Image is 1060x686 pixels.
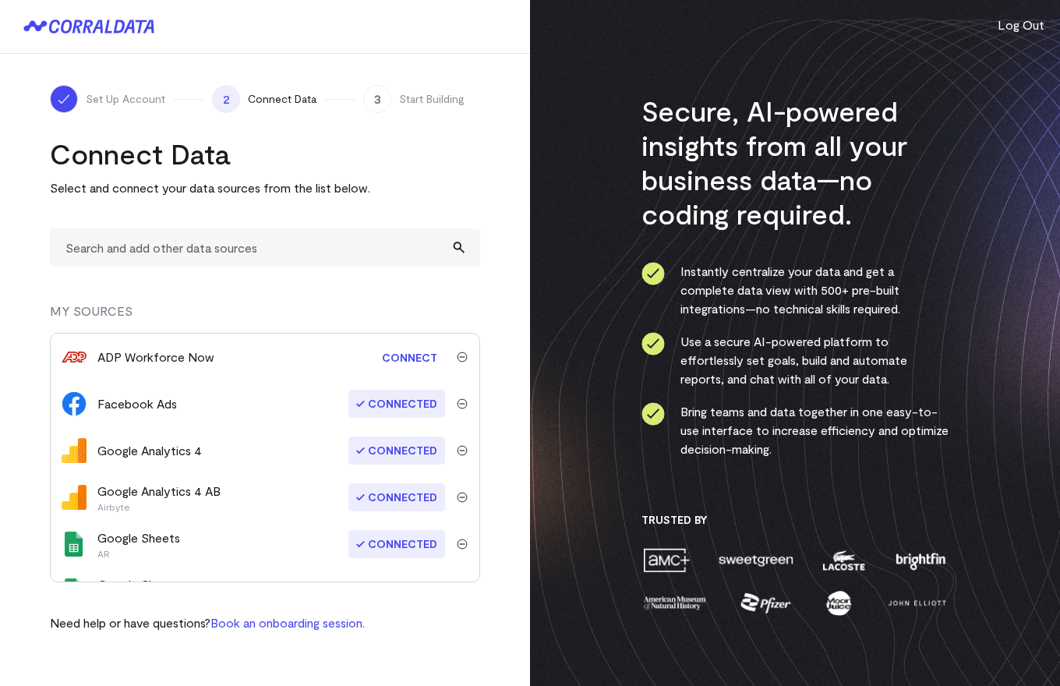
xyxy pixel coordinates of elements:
li: Bring teams and data together in one easy-to-use interface to increase efficiency and optimize de... [641,402,949,458]
img: amnh-5afada46.png [641,589,708,617]
div: MY SOURCES [50,302,480,333]
img: john-elliott-25751c40.png [885,589,949,617]
span: Start Building [399,91,465,107]
li: Instantly centralize your data and get a complete data view with 500+ pre-built integrations—no t... [641,262,949,318]
div: Google Sheets [97,529,180,560]
span: Set Up Account [86,91,165,107]
div: Facebook Ads [97,394,177,413]
img: google_sheets-5a4bad8e.svg [62,532,87,557]
li: Use a secure AI-powered platform to effortlessly set goals, build and automate reports, and chat ... [641,332,949,388]
div: Google Sheets [97,575,180,606]
span: 2 [212,85,240,113]
div: Google Analytics 4 AB [97,482,221,513]
p: Airbyte [97,500,221,513]
img: ico-check-circle-4b19435c.svg [641,262,665,285]
img: trash-40e54a27.svg [457,445,468,456]
h3: Secure, AI-powered insights from all your business data—no coding required. [641,94,949,231]
span: 3 [363,85,391,113]
img: trash-40e54a27.svg [457,398,468,409]
h3: Trusted By [641,513,949,527]
img: trash-40e54a27.svg [457,492,468,503]
img: sweetgreen-1d1fb32c.png [717,546,795,574]
img: brightfin-a251e171.png [892,546,949,574]
img: ico-check-circle-4b19435c.svg [641,332,665,355]
span: Connected [348,390,445,418]
div: ADP Workforce Now [97,348,214,366]
p: Need help or have questions? [50,614,365,632]
img: lacoste-7a6b0538.png [821,546,867,574]
img: google_analytics_4-fc05114a.png [62,485,87,510]
a: Book an onboarding session. [210,615,365,630]
img: moon-juice-c312e729.png [823,589,854,617]
p: AR [97,547,180,560]
span: Connect Data [248,91,316,107]
img: ico-check-white-5ff98cb1.svg [56,91,72,107]
input: Search and add other data sources [50,228,480,267]
img: adp_workforce_now-bfdfed5b.svg [62,352,87,363]
a: Connect [374,577,445,606]
img: pfizer-e137f5fc.png [739,589,793,617]
img: google_analytics_4-4ee20295.svg [62,438,87,463]
span: Connected [348,483,445,511]
button: Log Out [998,16,1044,34]
img: trash-40e54a27.svg [457,539,468,550]
img: facebook_ads-56946ca1.svg [62,391,87,416]
img: ico-check-circle-4b19435c.svg [641,402,665,426]
p: Select and connect your data sources from the list below. [50,179,480,197]
h2: Connect Data [50,136,480,171]
img: amc-0b11a8f1.png [641,546,691,574]
span: Connected [348,437,445,465]
img: google_sheets-5a4bad8e.svg [62,578,87,603]
a: Connect [374,343,445,372]
div: Google Analytics 4 [97,441,202,460]
span: Connected [348,530,445,558]
img: trash-40e54a27.svg [457,352,468,362]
